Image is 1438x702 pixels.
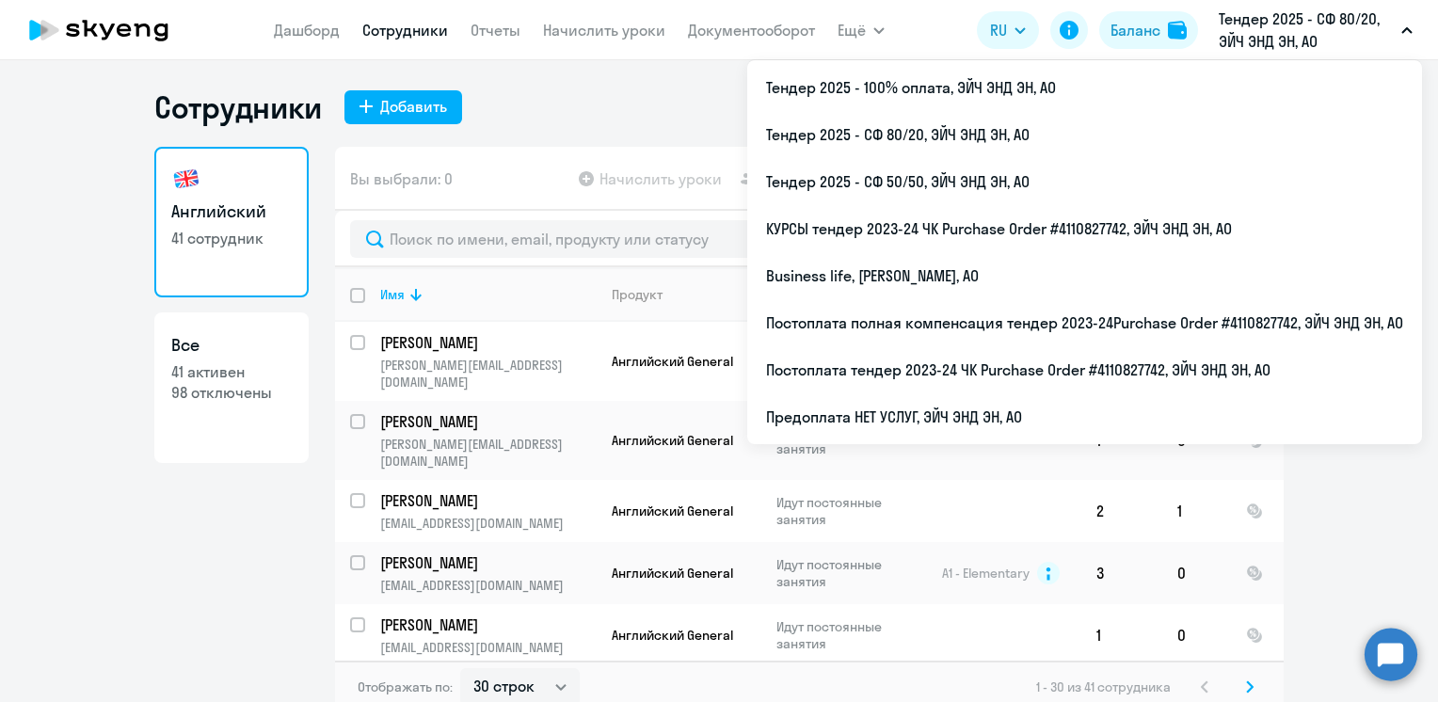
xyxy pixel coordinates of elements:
[380,357,596,391] p: [PERSON_NAME][EMAIL_ADDRESS][DOMAIN_NAME]
[380,515,596,532] p: [EMAIL_ADDRESS][DOMAIN_NAME]
[154,147,309,297] a: Английский41 сотрудник
[612,286,663,303] div: Продукт
[350,220,1269,258] input: Поиск по имени, email, продукту или статусу
[776,494,905,528] p: Идут постоянные занятия
[380,286,596,303] div: Имя
[776,556,905,590] p: Идут постоянные занятия
[380,577,596,594] p: [EMAIL_ADDRESS][DOMAIN_NAME]
[380,332,593,353] p: [PERSON_NAME]
[362,21,448,40] a: Сотрудники
[380,286,405,303] div: Имя
[350,168,453,190] span: Вы выбрали: 0
[380,552,596,573] a: [PERSON_NAME]
[612,353,733,370] span: Английский General
[380,436,596,470] p: [PERSON_NAME][EMAIL_ADDRESS][DOMAIN_NAME]
[380,614,596,635] a: [PERSON_NAME]
[380,411,596,432] a: [PERSON_NAME]
[171,382,292,403] p: 98 отключены
[171,228,292,248] p: 41 сотрудник
[171,164,201,194] img: english
[1219,8,1394,53] p: Тендер 2025 - СФ 80/20, ЭЙЧ ЭНД ЭН, АО
[612,627,733,644] span: Английский General
[1036,678,1171,695] span: 1 - 30 из 41 сотрудника
[171,333,292,358] h3: Все
[1110,19,1160,41] div: Баланс
[380,95,447,118] div: Добавить
[358,678,453,695] span: Отображать по:
[380,490,596,511] a: [PERSON_NAME]
[274,21,340,40] a: Дашборд
[380,614,593,635] p: [PERSON_NAME]
[1081,542,1162,604] td: 3
[171,199,292,224] h3: Английский
[543,21,665,40] a: Начислить уроки
[380,490,593,511] p: [PERSON_NAME]
[942,565,1030,582] span: A1 - Elementary
[776,618,905,652] p: Идут постоянные занятия
[344,90,462,124] button: Добавить
[471,21,520,40] a: Отчеты
[688,21,815,40] a: Документооборот
[1081,480,1162,542] td: 2
[838,19,866,41] span: Ещё
[1168,21,1187,40] img: balance
[838,11,885,49] button: Ещё
[747,60,1422,444] ul: Ещё
[1099,11,1198,49] button: Балансbalance
[1081,604,1162,666] td: 1
[154,312,309,463] a: Все41 активен98 отключены
[612,286,760,303] div: Продукт
[612,503,733,519] span: Английский General
[380,552,593,573] p: [PERSON_NAME]
[380,639,596,656] p: [EMAIL_ADDRESS][DOMAIN_NAME]
[990,19,1007,41] span: RU
[380,411,593,432] p: [PERSON_NAME]
[1162,604,1231,666] td: 0
[1209,8,1422,53] button: Тендер 2025 - СФ 80/20, ЭЙЧ ЭНД ЭН, АО
[1162,542,1231,604] td: 0
[380,332,596,353] a: [PERSON_NAME]
[612,432,733,449] span: Английский General
[154,88,322,126] h1: Сотрудники
[171,361,292,382] p: 41 активен
[1162,480,1231,542] td: 1
[977,11,1039,49] button: RU
[612,565,733,582] span: Английский General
